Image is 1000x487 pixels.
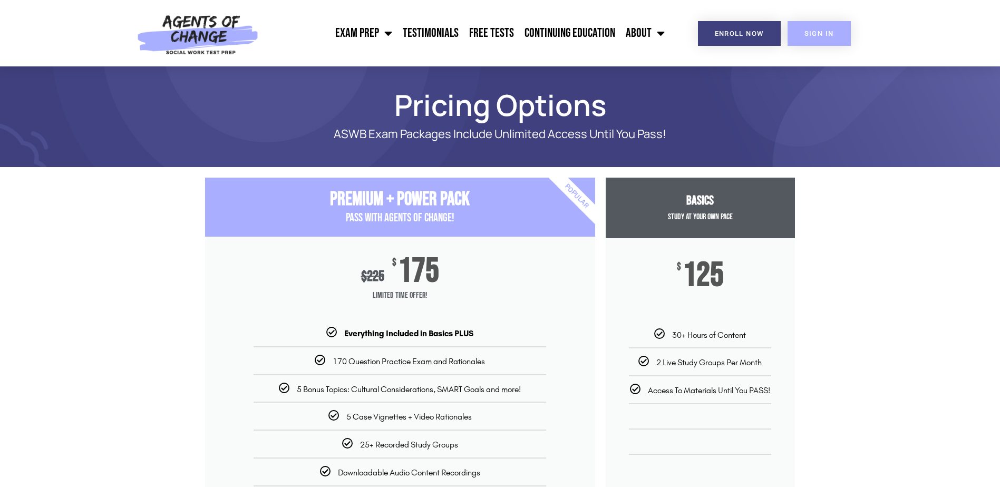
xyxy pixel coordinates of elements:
a: Testimonials [397,20,464,46]
div: 225 [361,268,384,285]
a: About [620,20,670,46]
span: 125 [683,262,724,289]
span: $ [677,262,681,272]
span: $ [361,268,367,285]
span: Access To Materials Until You PASS! [648,385,770,395]
span: Limited Time Offer! [205,285,595,306]
h3: Basics [606,193,795,209]
h3: Premium + Power Pack [205,188,595,211]
span: 2 Live Study Groups Per Month [656,357,762,367]
p: ASWB Exam Packages Include Unlimited Access Until You Pass! [242,128,759,141]
a: Exam Prep [330,20,397,46]
span: Study at your Own Pace [668,212,733,222]
span: 25+ Recorded Study Groups [360,440,458,450]
h1: Pricing Options [200,93,801,117]
a: Enroll Now [698,21,781,46]
span: Enroll Now [715,30,764,37]
a: SIGN IN [788,21,851,46]
a: Free Tests [464,20,519,46]
span: 175 [398,258,439,285]
nav: Menu [264,20,670,46]
b: Everything Included in Basics PLUS [344,328,473,338]
span: 5 Bonus Topics: Cultural Considerations, SMART Goals and more! [297,384,521,394]
span: SIGN IN [804,30,834,37]
span: 5 Case Vignettes + Video Rationales [346,412,472,422]
span: $ [392,258,396,268]
div: Popular [516,135,637,257]
span: Downloadable Audio Content Recordings [338,467,480,478]
a: Continuing Education [519,20,620,46]
span: 170 Question Practice Exam and Rationales [333,356,485,366]
span: 30+ Hours of Content [672,330,746,340]
span: PASS with AGENTS OF CHANGE! [346,211,454,225]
